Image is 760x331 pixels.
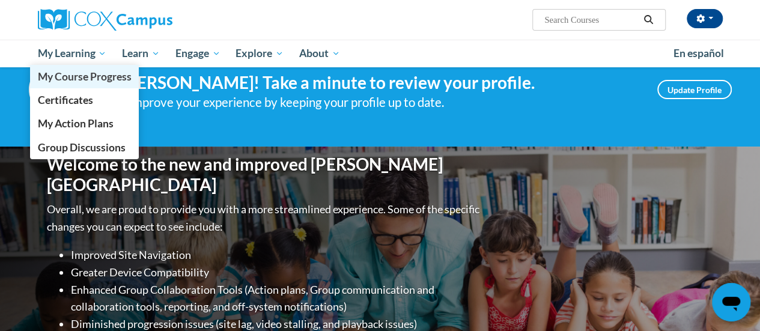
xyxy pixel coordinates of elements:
[30,136,139,159] a: Group Discussions
[168,40,228,67] a: Engage
[71,264,482,281] li: Greater Device Compatibility
[122,46,160,61] span: Learn
[37,46,106,61] span: My Learning
[47,154,482,195] h1: Welcome to the new and improved [PERSON_NAME][GEOGRAPHIC_DATA]
[687,9,723,28] button: Account Settings
[47,201,482,235] p: Overall, we are proud to provide you with a more streamlined experience. Some of the specific cha...
[657,80,732,99] a: Update Profile
[37,94,93,106] span: Certificates
[29,40,732,67] div: Main menu
[37,70,131,83] span: My Course Progress
[30,65,139,88] a: My Course Progress
[30,112,139,135] a: My Action Plans
[228,40,291,67] a: Explore
[38,9,254,31] a: Cox Campus
[673,47,724,59] span: En español
[175,46,220,61] span: Engage
[71,281,482,316] li: Enhanced Group Collaboration Tools (Action plans, Group communication and collaboration tools, re...
[543,13,639,27] input: Search Courses
[299,46,340,61] span: About
[712,283,750,321] iframe: Button to launch messaging window
[30,40,115,67] a: My Learning
[29,62,83,117] img: Profile Image
[30,88,139,112] a: Certificates
[291,40,348,67] a: About
[236,46,284,61] span: Explore
[71,246,482,264] li: Improved Site Navigation
[114,40,168,67] a: Learn
[666,41,732,66] a: En español
[101,73,639,93] h4: Hi [PERSON_NAME]! Take a minute to review your profile.
[37,117,113,130] span: My Action Plans
[37,141,125,154] span: Group Discussions
[101,93,639,112] div: Help improve your experience by keeping your profile up to date.
[38,9,172,31] img: Cox Campus
[639,13,657,27] button: Search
